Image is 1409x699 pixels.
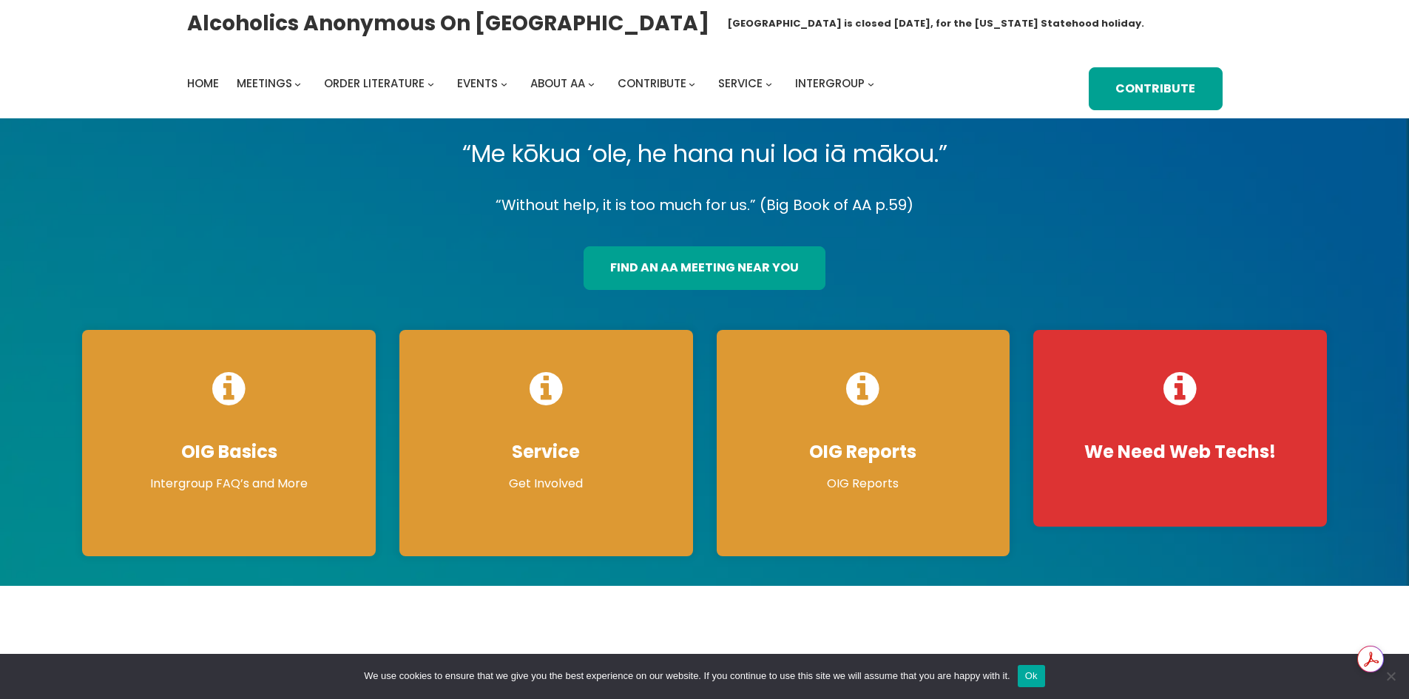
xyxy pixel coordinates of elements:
span: Meetings [237,75,292,91]
button: Meetings submenu [294,80,301,87]
button: About AA submenu [588,80,595,87]
span: Service [718,75,763,91]
span: We use cookies to ensure that we give you the best experience on our website. If you continue to ... [364,669,1010,683]
a: Alcoholics Anonymous on [GEOGRAPHIC_DATA] [187,5,709,41]
a: Meetings [237,73,292,94]
button: Intergroup submenu [868,80,874,87]
p: OIG Reports [731,475,996,493]
nav: Intergroup [187,73,879,94]
button: Ok [1018,665,1045,687]
a: Events [457,73,498,94]
a: Home [187,73,219,94]
h4: Service [414,441,678,463]
a: Contribute [1089,67,1222,111]
button: Service submenu [766,80,772,87]
h4: We Need Web Techs! [1048,441,1312,463]
a: About AA [530,73,585,94]
span: Events [457,75,498,91]
span: Order Literature [324,75,425,91]
a: find an aa meeting near you [584,246,825,290]
button: Order Literature submenu [428,80,434,87]
span: Contribute [618,75,686,91]
span: No [1383,669,1398,683]
span: Intergroup [795,75,865,91]
p: “Without help, it is too much for us.” (Big Book of AA p.59) [70,192,1339,218]
a: Service [718,73,763,94]
p: Intergroup FAQ’s and More [97,475,361,493]
h4: OIG Basics [97,441,361,463]
button: Contribute submenu [689,80,695,87]
span: About AA [530,75,585,91]
button: Events submenu [501,80,507,87]
span: Home [187,75,219,91]
h1: [GEOGRAPHIC_DATA] is closed [DATE], for the [US_STATE] Statehood holiday. [727,16,1144,31]
a: Intergroup [795,73,865,94]
p: Get Involved [414,475,678,493]
a: Contribute [618,73,686,94]
h4: OIG Reports [731,441,996,463]
p: “Me kōkua ‘ole, he hana nui loa iā mākou.” [70,133,1339,175]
